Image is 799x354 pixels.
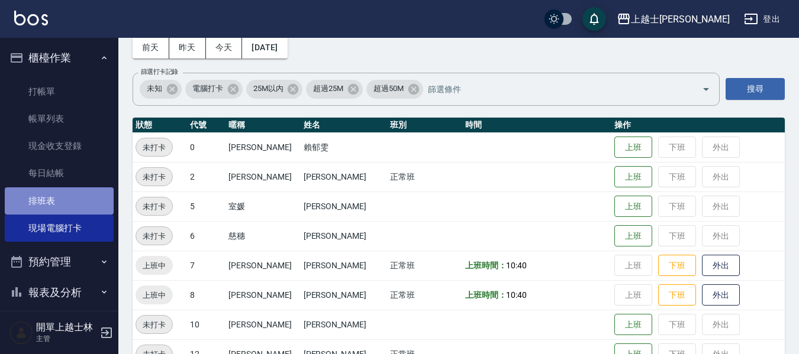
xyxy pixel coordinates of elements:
[225,162,300,191] td: [PERSON_NAME]
[301,132,388,162] td: 賴郁雯
[169,37,206,59] button: 昨天
[739,8,785,30] button: 登出
[301,280,388,310] td: [PERSON_NAME]
[387,118,462,133] th: 班別
[187,251,225,280] td: 7
[658,255,696,277] button: 下班
[631,12,730,27] div: 上越士[PERSON_NAME]
[140,83,169,95] span: 未知
[614,225,652,247] button: 上班
[141,67,178,76] label: 篩選打卡記錄
[136,200,172,213] span: 未打卡
[301,251,388,280] td: [PERSON_NAME]
[225,191,300,221] td: 室媛
[5,307,114,338] button: 客戶管理
[301,118,388,133] th: 姓名
[614,137,652,158] button: 上班
[225,118,300,133] th: 暱稱
[187,162,225,191] td: 2
[614,314,652,336] button: 上班
[462,118,611,133] th: 時間
[5,78,114,105] a: 打帳單
[614,196,652,217] button: 上班
[185,80,243,99] div: 電腦打卡
[301,162,388,191] td: [PERSON_NAME]
[187,118,225,133] th: 代號
[5,43,114,73] button: 櫃檯作業
[465,290,507,300] b: 上班時間：
[14,11,48,25] img: Logo
[133,118,187,133] th: 狀態
[133,37,169,59] button: 前天
[225,310,300,339] td: [PERSON_NAME]
[301,310,388,339] td: [PERSON_NAME]
[5,215,114,242] a: 現場電腦打卡
[246,83,291,95] span: 25M以內
[9,321,33,345] img: Person
[225,251,300,280] td: [PERSON_NAME]
[658,284,696,306] button: 下班
[506,261,527,270] span: 10:40
[36,321,96,333] h5: 開單上越士林
[506,290,527,300] span: 10:40
[702,255,740,277] button: 外出
[206,37,243,59] button: 今天
[425,79,681,99] input: 篩選條件
[301,221,388,251] td: [PERSON_NAME]
[225,280,300,310] td: [PERSON_NAME]
[187,221,225,251] td: 6
[465,261,507,270] b: 上班時間：
[697,80,716,99] button: Open
[187,191,225,221] td: 5
[136,319,172,331] span: 未打卡
[726,78,785,100] button: 搜尋
[5,187,114,215] a: 排班表
[614,166,652,188] button: 上班
[187,280,225,310] td: 8
[36,333,96,344] p: 主管
[612,7,734,31] button: 上越士[PERSON_NAME]
[387,251,462,280] td: 正常班
[306,80,363,99] div: 超過25M
[136,141,172,154] span: 未打卡
[187,310,225,339] td: 10
[187,132,225,162] td: 0
[136,259,173,272] span: 上班中
[242,37,287,59] button: [DATE]
[5,160,114,187] a: 每日結帳
[136,230,172,242] span: 未打卡
[5,277,114,308] button: 報表及分析
[136,171,172,183] span: 未打卡
[306,83,350,95] span: 超過25M
[366,83,411,95] span: 超過50M
[702,284,740,306] button: 外出
[225,221,300,251] td: 慈穗
[185,83,230,95] span: 電腦打卡
[5,246,114,277] button: 預約管理
[225,132,300,162] td: [PERSON_NAME]
[5,132,114,160] a: 現金收支登錄
[140,80,182,99] div: 未知
[246,80,303,99] div: 25M以內
[366,80,423,99] div: 超過50M
[301,191,388,221] td: [PERSON_NAME]
[611,118,785,133] th: 操作
[136,289,173,301] span: 上班中
[5,105,114,132] a: 帳單列表
[387,280,462,310] td: 正常班
[582,7,606,31] button: save
[387,162,462,191] td: 正常班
